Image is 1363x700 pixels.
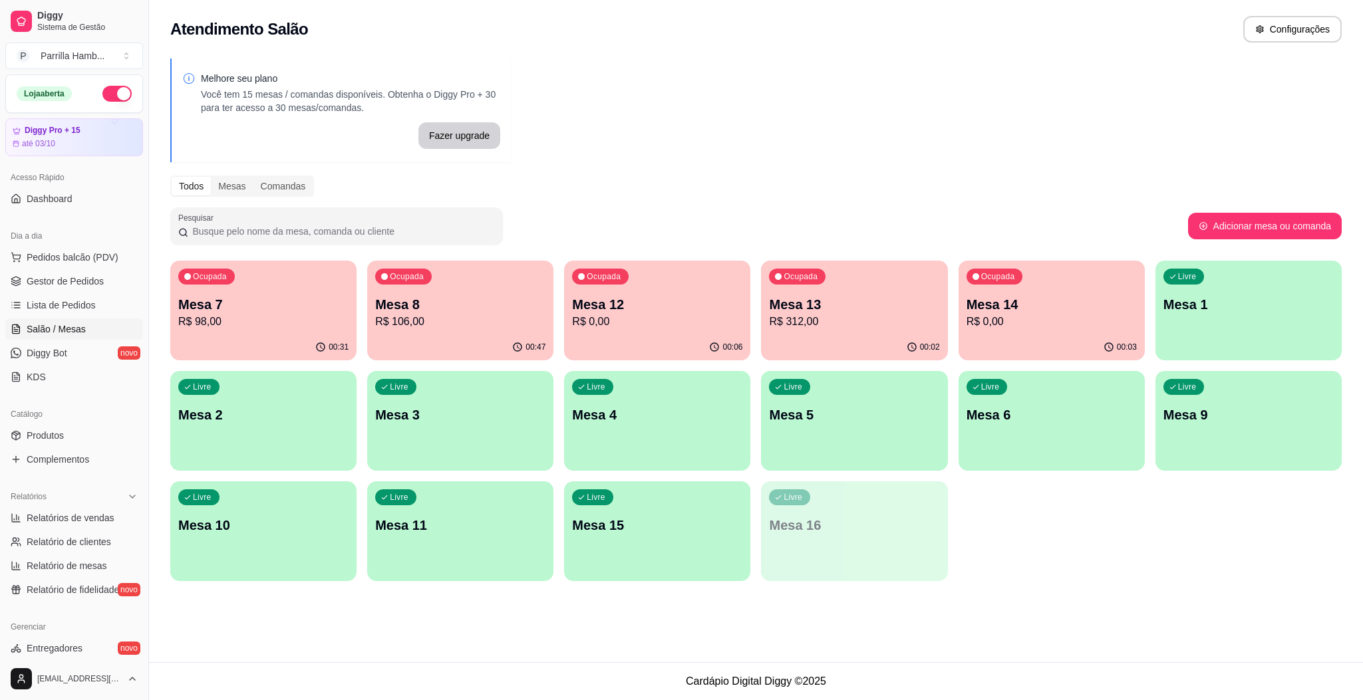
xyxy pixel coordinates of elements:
[1178,271,1197,282] p: Livre
[5,449,143,470] a: Complementos
[27,583,119,596] span: Relatório de fidelidade
[418,122,500,149] button: Fazer upgrade
[769,295,939,314] p: Mesa 13
[367,371,553,471] button: LivreMesa 3
[5,294,143,316] a: Lista de Pedidos
[1163,406,1334,424] p: Mesa 9
[5,43,143,69] button: Select a team
[959,371,1145,471] button: LivreMesa 6
[1155,371,1342,471] button: LivreMesa 9
[587,382,605,392] p: Livre
[784,271,818,282] p: Ocupada
[27,346,67,360] span: Diggy Bot
[27,251,118,264] span: Pedidos balcão (PDV)
[761,261,947,360] button: OcupadaMesa 13R$ 312,0000:02
[5,425,143,446] a: Produtos
[211,177,253,195] div: Mesas
[920,342,940,352] p: 00:02
[5,247,143,268] button: Pedidos balcão (PDV)
[572,295,742,314] p: Mesa 12
[27,322,86,336] span: Salão / Mesas
[769,406,939,424] p: Mesa 5
[564,371,750,471] button: LivreMesa 4
[1243,16,1342,43] button: Configurações
[761,371,947,471] button: LivreMesa 5
[17,86,72,101] div: Loja aberta
[27,453,89,466] span: Complementos
[172,177,211,195] div: Todos
[375,516,545,534] p: Mesa 11
[564,481,750,581] button: LivreMesa 15
[27,370,46,384] span: KDS
[5,404,143,425] div: Catálogo
[193,492,212,503] p: Livre
[5,318,143,340] a: Salão / Mesas
[390,492,408,503] p: Livre
[5,225,143,247] div: Dia a dia
[329,342,349,352] p: 00:31
[5,188,143,209] a: Dashboard
[526,342,545,352] p: 00:47
[1188,213,1342,239] button: Adicionar mesa ou comanda
[27,511,114,525] span: Relatórios de vendas
[761,481,947,581] button: LivreMesa 16
[5,167,143,188] div: Acesso Rápido
[587,492,605,503] p: Livre
[102,86,132,102] button: Alterar Status
[959,261,1145,360] button: OcupadaMesa 14R$ 0,0000:03
[967,314,1137,330] p: R$ 0,00
[5,507,143,528] a: Relatórios de vendas
[5,118,143,156] a: Diggy Pro + 15até 03/10
[5,638,143,659] a: Entregadoresnovo
[178,516,349,534] p: Mesa 10
[1155,261,1342,360] button: LivreMesa 1
[170,481,357,581] button: LivreMesa 10
[178,406,349,424] p: Mesa 2
[587,271,621,282] p: Ocupada
[149,662,1363,700] footer: Cardápio Digital Diggy © 2025
[27,559,107,572] span: Relatório de mesas
[5,5,143,37] a: DiggySistema de Gestão
[564,261,750,360] button: OcupadaMesa 12R$ 0,0000:06
[253,177,313,195] div: Comandas
[27,298,96,312] span: Lista de Pedidos
[188,225,495,238] input: Pesquisar
[5,271,143,292] a: Gestor de Pedidos
[572,314,742,330] p: R$ 0,00
[27,275,104,288] span: Gestor de Pedidos
[201,88,500,114] p: Você tem 15 mesas / comandas disponíveis. Obtenha o Diggy Pro + 30 para ter acesso a 30 mesas/com...
[5,366,143,388] a: KDS
[193,271,227,282] p: Ocupada
[11,491,47,502] span: Relatórios
[178,212,218,223] label: Pesquisar
[41,49,104,62] div: Parrilla Hamb ...
[178,314,349,330] p: R$ 98,00
[375,295,545,314] p: Mesa 8
[769,516,939,534] p: Mesa 16
[784,382,802,392] p: Livre
[981,382,1000,392] p: Livre
[170,19,308,40] h2: Atendimento Salão
[367,481,553,581] button: LivreMesa 11
[1117,342,1137,352] p: 00:03
[5,663,143,695] button: [EMAIL_ADDRESS][DOMAIN_NAME]
[5,579,143,600] a: Relatório de fidelidadenovo
[390,271,424,282] p: Ocupada
[1163,295,1334,314] p: Mesa 1
[22,138,55,149] article: até 03/10
[17,49,30,62] span: P
[375,406,545,424] p: Mesa 3
[193,382,212,392] p: Livre
[390,382,408,392] p: Livre
[170,261,357,360] button: OcupadaMesa 7R$ 98,0000:31
[784,492,802,503] p: Livre
[722,342,742,352] p: 00:06
[967,295,1137,314] p: Mesa 14
[967,406,1137,424] p: Mesa 6
[5,616,143,638] div: Gerenciar
[769,314,939,330] p: R$ 312,00
[27,192,73,205] span: Dashboard
[5,342,143,364] a: Diggy Botnovo
[5,531,143,552] a: Relatório de clientes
